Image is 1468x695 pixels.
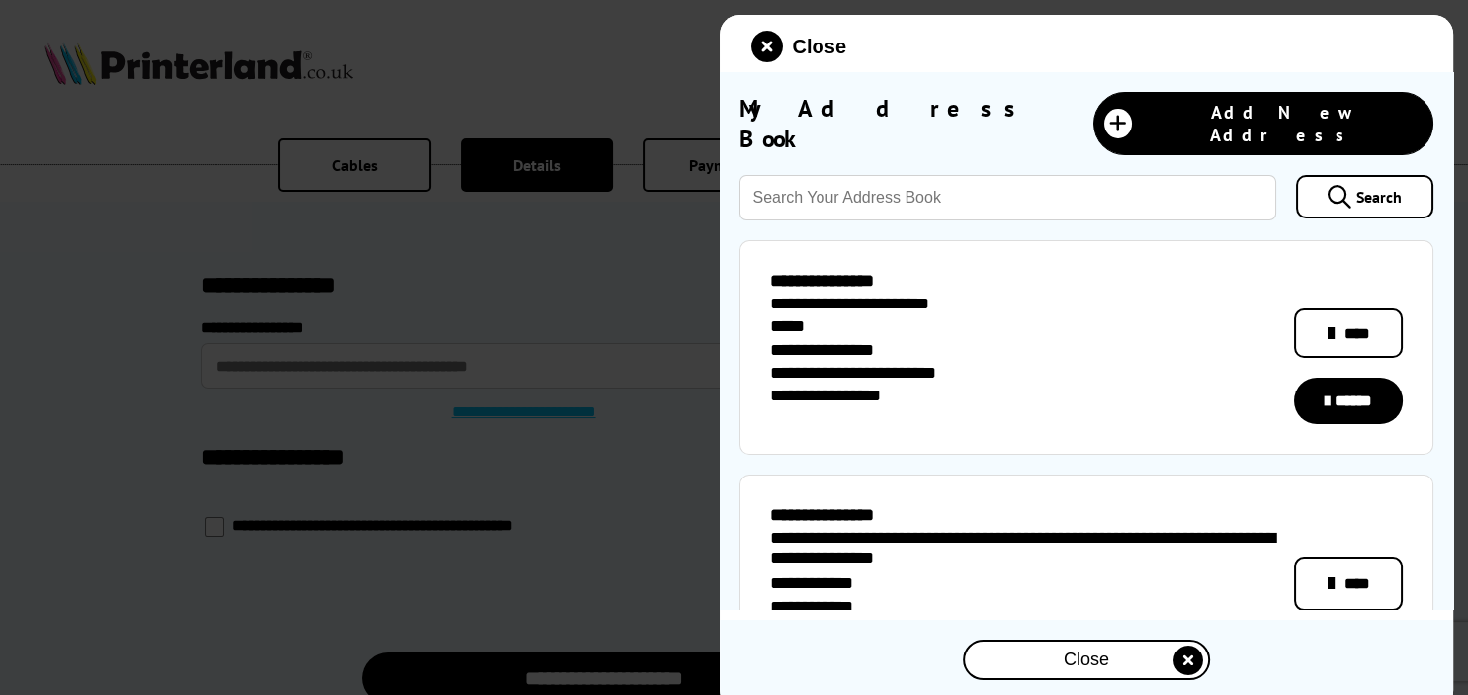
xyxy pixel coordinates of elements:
[1064,650,1109,670] span: Close
[1356,187,1402,207] span: Search
[739,175,1277,220] input: Search Your Address Book
[739,93,1094,154] span: My Address Book
[1142,101,1423,146] span: Add New Address
[963,640,1210,680] button: close modal
[751,31,846,62] button: close modal
[793,36,846,58] span: Close
[1296,175,1433,218] a: Search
